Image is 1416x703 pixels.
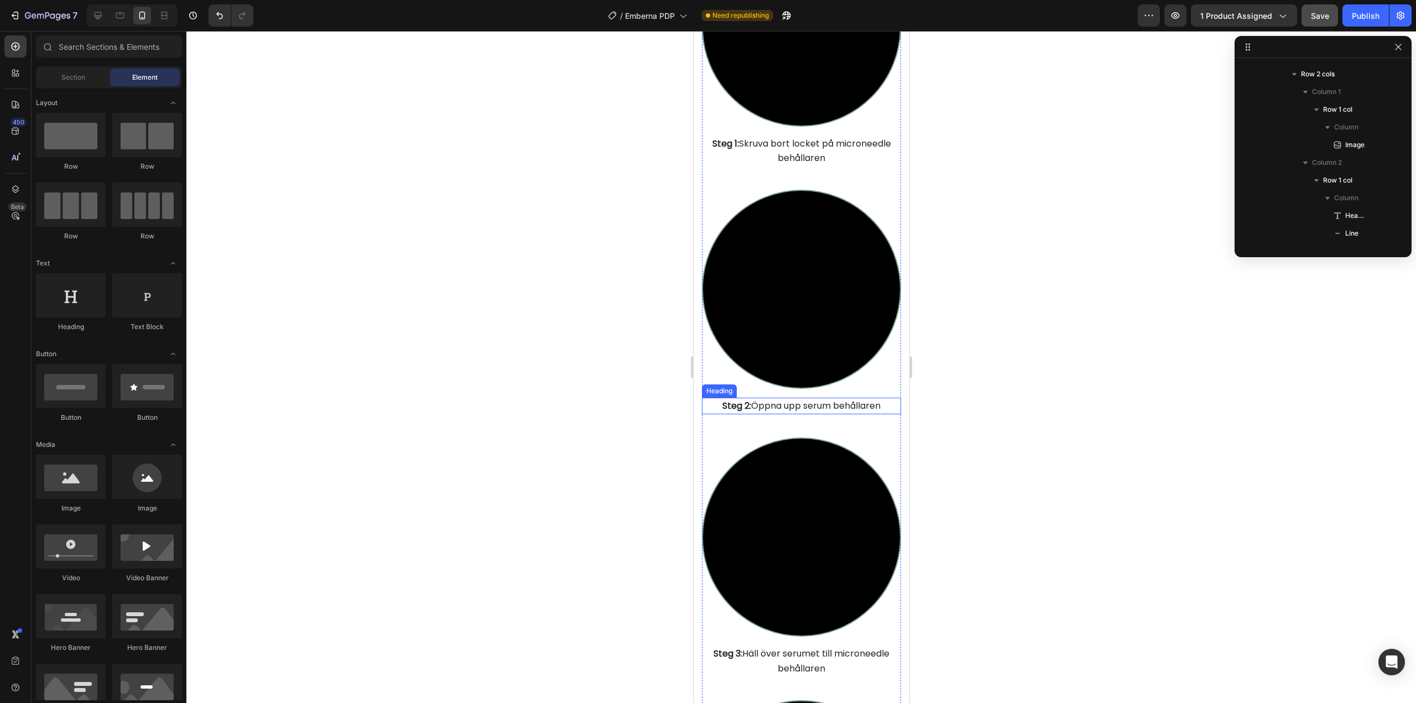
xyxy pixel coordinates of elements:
span: Need republishing [712,11,769,20]
button: Publish [1342,4,1389,27]
div: Undo/Redo [209,4,253,27]
div: Button [36,413,106,423]
div: Hero Banner [112,643,182,653]
div: Publish [1352,10,1379,22]
button: 1 product assigned [1191,4,1297,27]
div: Row [36,231,106,241]
span: Button [36,349,56,359]
div: 450 [11,118,27,127]
span: Toggle open [164,94,182,112]
div: Text Block [112,322,182,332]
span: Media [36,440,55,450]
span: Row 1 col [1323,104,1352,115]
div: Button [112,413,182,423]
div: Open Intercom Messenger [1378,649,1405,675]
div: Video Banner [112,573,182,583]
button: 7 [4,4,82,27]
span: Layout [36,98,58,108]
button: Save [1302,4,1338,27]
span: Column 2 [1312,157,1342,168]
div: Hero Banner [36,643,106,653]
span: Column [1334,122,1358,133]
span: Element [132,72,158,82]
span: Line [1345,228,1358,239]
div: Image [112,503,182,513]
div: Beta [8,202,27,211]
div: Row [112,162,182,171]
span: Toggle open [164,345,182,363]
div: Row [112,231,182,241]
input: Search Sections & Elements [36,35,182,58]
span: Image [1345,139,1365,150]
span: Row 2 cols [1301,69,1335,80]
div: Row [36,162,106,171]
span: Column [1334,192,1358,204]
span: Emberna PDP [625,10,675,22]
span: Column 1 [1312,86,1341,97]
p: 7 [72,9,77,22]
span: Row 1 col [1323,175,1352,186]
span: 1 product assigned [1200,10,1272,22]
span: / [620,10,623,22]
span: Text [36,258,50,268]
span: Heading [1345,210,1365,221]
div: Heading [36,322,106,332]
div: Image [36,503,106,513]
span: Toggle open [164,436,182,454]
span: Toggle open [164,254,182,272]
div: Video [36,573,106,583]
iframe: Design area [694,31,909,703]
span: Save [1311,11,1329,20]
span: Section [61,72,85,82]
